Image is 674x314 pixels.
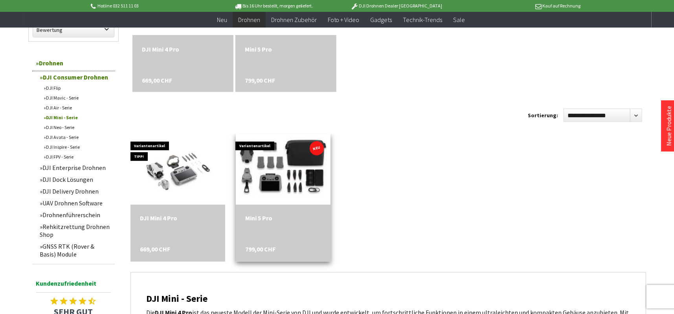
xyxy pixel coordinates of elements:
[212,1,335,11] p: Bis 16 Uhr bestellt, morgen geliefert.
[36,197,115,209] a: UAV Drohnen Software
[217,16,227,24] span: Neu
[528,109,558,122] label: Sortierung:
[448,12,471,28] a: Sale
[40,152,115,162] a: DJI FPV - Serie
[36,209,115,221] a: Drohnenführerschein
[233,12,266,28] a: Drohnen
[245,245,275,253] span: 799,00 CHF
[32,55,115,71] a: Drohnen
[371,16,392,24] span: Gadgets
[40,132,115,142] a: DJI Avata - Serie
[36,221,115,240] a: Rehkitzrettung Drohnen Shop
[142,44,224,54] div: DJI Mini 4 Pro
[322,12,365,28] a: Foto + Video
[217,125,349,214] img: Mini 5 Pro
[211,12,233,28] a: Neu
[328,16,360,24] span: Foto + Video
[238,16,260,24] span: Drohnen
[245,44,327,54] div: Mini 5 Pro
[245,214,321,222] a: Mini 5 Pro 799,00 CHF
[335,1,458,11] p: DJI Drohnen Dealer [GEOGRAPHIC_DATA]
[398,12,448,28] a: Technik-Trends
[140,214,216,222] a: DJI Mini 4 Pro 669,00 CHF
[40,122,115,132] a: DJI Neo - Serie
[665,106,673,146] a: Neue Produkte
[365,12,398,28] a: Gadgets
[271,16,317,24] span: Drohnen Zubehör
[458,1,580,11] p: Kauf auf Rechnung
[147,294,630,304] h2: DJI Mini - Serie
[266,12,322,28] a: Drohnen Zubehör
[36,278,111,293] span: Kundenzufriedenheit
[454,16,465,24] span: Sale
[140,214,216,222] div: DJI Mini 4 Pro
[36,174,115,185] a: DJI Dock Lösungen
[90,1,212,11] p: Hotline 032 511 11 03
[40,113,115,122] a: DJI Mini - Serie
[40,103,115,113] a: DJI Air - Serie
[245,214,321,222] div: Mini 5 Pro
[140,245,170,253] span: 669,00 CHF
[36,71,115,83] a: DJI Consumer Drohnen
[403,16,443,24] span: Technik-Trends
[33,23,114,37] label: Bewertung
[134,134,222,205] img: DJI Mini 4 Pro
[142,44,224,54] a: DJI Mini 4 Pro 669,00 CHF
[245,76,275,85] span: 799,00 CHF
[245,44,327,54] a: Mini 5 Pro 799,00 CHF
[36,240,115,260] a: GNSS RTK (Rover & Basis) Module
[40,83,115,93] a: DJI Flip
[36,162,115,174] a: DJI Enterprise Drohnen
[142,76,172,85] span: 669,00 CHF
[40,142,115,152] a: DJI Inspire - Serie
[40,93,115,103] a: DJI Mavic - Serie
[36,185,115,197] a: DJI Delivery Drohnen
